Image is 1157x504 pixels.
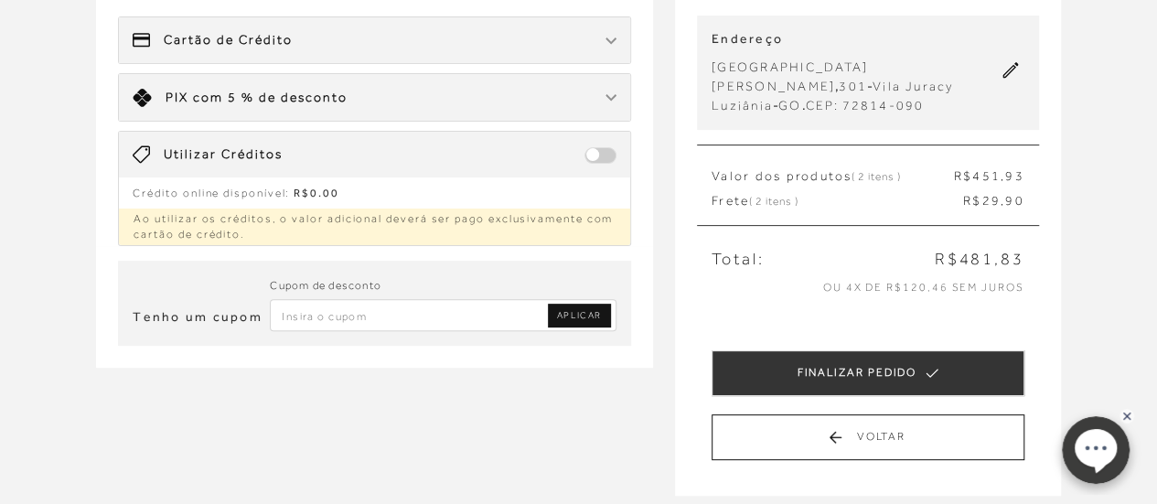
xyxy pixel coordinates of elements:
div: , - [712,58,997,96]
span: Frete [712,192,798,210]
h3: Tenho um cupom [133,308,262,327]
span: Crédito online disponível: [133,187,290,199]
img: chevron [605,94,616,102]
span: R$ [963,193,981,208]
span: Utilizar Créditos [164,145,283,164]
span: 29 [981,193,1000,208]
span: GO [778,98,801,113]
span: com 5 % de desconto [193,90,347,104]
span: ( 2 itens ) [852,170,901,183]
span: Vila Juracy [873,79,954,93]
span: ,90 [1001,193,1024,208]
span: Cartão de Crédito [164,31,293,49]
span: ( 2 itens ) [749,195,798,208]
span: Valor dos produtos [712,167,901,186]
span: 451 [972,168,1001,183]
img: chevron [605,38,616,45]
p: Ao utilizar os créditos, o valor adicional deverá ser pago exclusivamente com cartão de crédito. [119,209,630,245]
label: Cupom de desconto [270,277,380,295]
span: Total: [712,248,764,271]
span: ou 4x de R$120,46 sem juros [823,281,1024,294]
a: Aplicar Código [548,304,611,327]
span: APLICAR [557,309,602,322]
input: Inserir Código da Promoção [270,299,616,331]
p: Endereço [712,30,997,48]
div: - . [712,96,997,115]
span: R$481,83 [935,248,1024,271]
button: Voltar [712,414,1024,460]
span: Luziânia [712,98,773,113]
span: [GEOGRAPHIC_DATA][PERSON_NAME] [712,59,868,93]
span: 301 [839,79,867,93]
span: PIX [166,90,188,104]
span: CEP: [805,98,839,113]
span: 72814-090 [841,98,924,113]
span: R$0.00 [294,187,339,199]
span: R$ [954,168,972,183]
span: ,93 [1001,168,1024,183]
button: FINALIZAR PEDIDO [712,350,1024,396]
